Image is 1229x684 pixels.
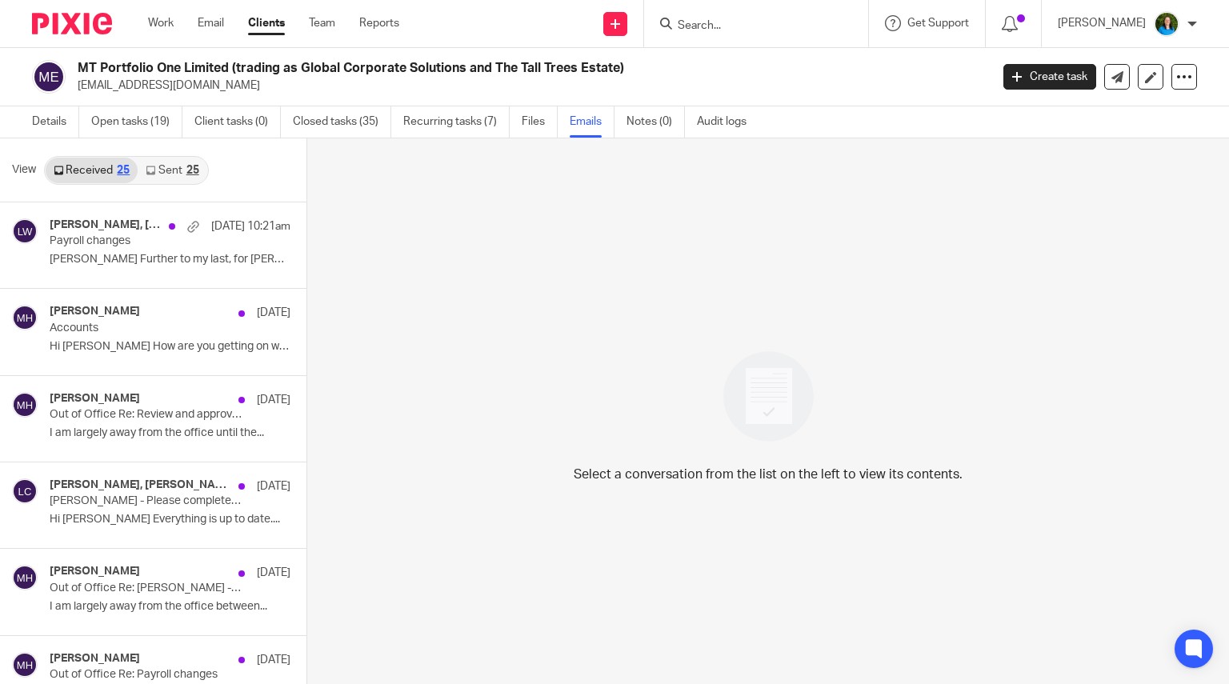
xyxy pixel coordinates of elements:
img: svg%3E [12,218,38,244]
p: [PERSON_NAME] [1058,15,1146,31]
a: Work [148,15,174,31]
p: [DATE] [257,305,290,321]
a: Email [198,15,224,31]
a: Recurring tasks (7) [403,106,510,138]
a: Audit logs [697,106,759,138]
input: Search [676,19,820,34]
img: svg%3E [12,478,38,504]
h4: [PERSON_NAME] [50,652,140,666]
h2: MT Portfolio One Limited (trading as Global Corporate Solutions and The Tall Trees Estate) [78,60,799,77]
p: [DATE] 10:21am [211,218,290,234]
p: I am largely away from the office until the... [50,426,290,440]
a: Closed tasks (35) [293,106,391,138]
p: Select a conversation from the list on the left to view its contents. [574,465,963,484]
p: I am largely away from the office between... [50,600,290,614]
h4: [PERSON_NAME], [PERSON_NAME] [50,218,161,232]
span: Get Support [907,18,969,29]
a: Files [522,106,558,138]
img: svg%3E [12,652,38,678]
p: Payroll changes [50,234,242,248]
p: [DATE] [257,565,290,581]
p: [PERSON_NAME] Further to my last, for [PERSON_NAME] his... [50,253,290,266]
a: Team [309,15,335,31]
img: image [713,341,824,452]
h4: [PERSON_NAME], [PERSON_NAME] [50,478,230,492]
a: Create task [1003,64,1096,90]
p: Out of Office Re: Payroll changes [50,668,242,682]
a: Received25 [46,158,138,183]
a: Sent25 [138,158,206,183]
a: Notes (0) [627,106,685,138]
p: [DATE] [257,478,290,494]
a: Open tasks (19) [91,106,182,138]
p: Hi [PERSON_NAME] How are you getting on with the... [50,340,290,354]
p: Out of Office Re: Review and approve document [50,408,242,422]
p: Hi [PERSON_NAME] Everything is up to date.... [50,513,290,526]
h4: [PERSON_NAME] [50,392,140,406]
img: svg%3E [12,565,38,590]
span: View [12,162,36,178]
img: Z91wLL_E.jpeg [1154,11,1179,37]
a: Emails [570,106,614,138]
p: Out of Office Re: [PERSON_NAME] - Please complete this checklist - VAT returns - QE [DATE] (Clien... [50,582,242,595]
div: 25 [117,165,130,176]
a: Clients [248,15,285,31]
img: svg%3E [12,392,38,418]
p: Accounts [50,322,242,335]
div: 25 [186,165,199,176]
a: Details [32,106,79,138]
img: svg%3E [12,305,38,330]
img: svg%3E [32,60,66,94]
a: Client tasks (0) [194,106,281,138]
p: [DATE] [257,392,290,408]
p: [PERSON_NAME] - Please complete this checklist - VAT returns - QE [DATE] (Client BK) - MT Portfol... [50,494,242,508]
a: Reports [359,15,399,31]
img: Pixie [32,13,112,34]
p: [EMAIL_ADDRESS][DOMAIN_NAME] [78,78,979,94]
p: [DATE] [257,652,290,668]
h4: [PERSON_NAME] [50,305,140,318]
h4: [PERSON_NAME] [50,565,140,578]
